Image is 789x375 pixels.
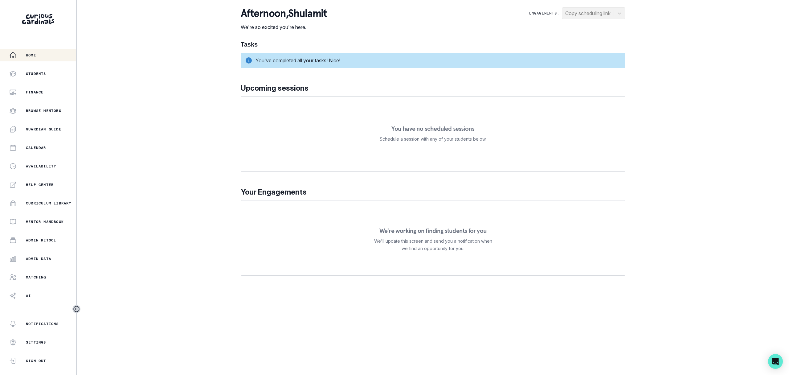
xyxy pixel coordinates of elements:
[241,7,327,20] p: afternoon , Shulamit
[26,71,46,76] p: Students
[26,108,61,113] p: Browse Mentors
[391,126,474,132] p: You have no scheduled sessions
[241,53,625,68] div: You've completed all your tasks! Nice!
[26,358,46,363] p: Sign Out
[26,321,59,326] p: Notifications
[26,182,54,187] p: Help Center
[26,293,31,298] p: AI
[241,187,625,198] p: Your Engagements
[26,275,46,280] p: Matching
[26,90,43,95] p: Finance
[241,23,327,31] p: We're so excited you're here.
[26,164,56,169] p: Availability
[26,238,56,243] p: Admin Retool
[26,219,64,224] p: Mentor Handbook
[26,53,36,58] p: Home
[241,83,625,94] p: Upcoming sessions
[26,145,46,150] p: Calendar
[26,256,51,261] p: Admin Data
[22,14,54,24] img: Curious Cardinals Logo
[529,11,559,16] p: Engagements:
[380,135,486,143] p: Schedule a session with any of your students below.
[379,228,487,234] p: We're working on finding students for you
[768,354,783,369] div: Open Intercom Messenger
[374,237,492,252] p: We'll update this screen and send you a notification when we find an opportunity for you.
[72,305,80,313] button: Toggle sidebar
[26,201,72,206] p: Curriculum Library
[26,127,61,132] p: Guardian Guide
[26,340,46,345] p: Settings
[241,41,625,48] h1: Tasks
